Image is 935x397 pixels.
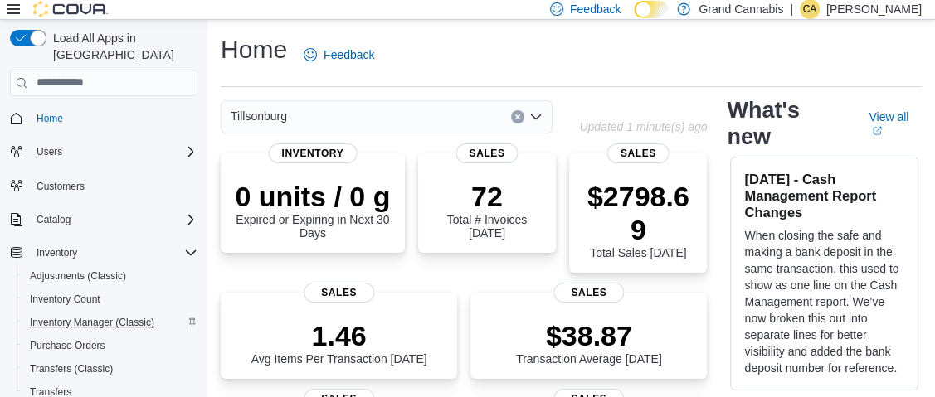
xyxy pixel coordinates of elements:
[431,180,543,213] p: 72
[251,319,427,366] div: Avg Items Per Transaction [DATE]
[17,311,204,334] button: Inventory Manager (Classic)
[23,312,161,332] a: Inventory Manager (Classic)
[3,106,204,130] button: Home
[30,109,70,128] a: Home
[869,110,922,137] a: View allExternal link
[23,289,197,309] span: Inventory Count
[23,359,119,379] a: Transfers (Classic)
[872,126,882,136] svg: External link
[30,243,84,263] button: Inventory
[234,180,392,213] p: 0 units / 0 g
[634,1,669,18] input: Dark Mode
[234,180,392,240] div: Expired or Expiring in Next 30 Days
[30,362,113,375] span: Transfers (Classic)
[231,106,287,126] span: Tillsonburg
[23,266,133,286] a: Adjustments (Classic)
[582,180,694,246] p: $2798.69
[30,243,197,263] span: Inventory
[455,143,518,163] span: Sales
[33,1,108,17] img: Cova
[582,180,694,259] div: Total Sales [DATE]
[251,319,427,352] p: 1.46
[37,112,63,125] span: Home
[23,359,197,379] span: Transfers (Classic)
[23,312,197,332] span: Inventory Manager (Classic)
[17,264,204,288] button: Adjustments (Classic)
[37,180,85,193] span: Customers
[23,289,107,309] a: Inventory Count
[30,316,154,329] span: Inventory Manager (Classic)
[511,110,524,123] button: Clear input
[3,208,204,231] button: Catalog
[221,33,287,66] h1: Home
[3,241,204,264] button: Inventory
[516,319,662,352] p: $38.87
[431,180,543,240] div: Total # Invoices [DATE]
[3,173,204,197] button: Customers
[516,319,662,366] div: Transaction Average [DATE]
[23,336,197,356] span: Purchase Orders
[30,269,126,283] span: Adjustments (Classic)
[269,143,358,163] span: Inventory
[30,142,69,162] button: Users
[30,293,100,306] span: Inventory Count
[607,143,670,163] span: Sales
[17,357,204,380] button: Transfers (Classic)
[37,213,71,226] span: Catalog
[304,283,375,303] span: Sales
[324,46,374,63] span: Feedback
[17,288,204,311] button: Inventory Count
[3,140,204,163] button: Users
[30,175,197,196] span: Customers
[744,227,904,376] p: When closing the safe and making a bank deposit in the same transaction, this used to show as one...
[30,108,197,128] span: Home
[46,30,197,63] span: Load All Apps in [GEOGRAPHIC_DATA]
[37,246,77,259] span: Inventory
[744,171,904,220] h3: [DATE] - Cash Management Report Changes
[297,38,381,71] a: Feedback
[30,339,105,352] span: Purchase Orders
[30,210,77,230] button: Catalog
[727,97,849,150] h2: What's new
[37,145,62,158] span: Users
[17,334,204,357] button: Purchase Orders
[23,336,112,356] a: Purchase Orders
[579,120,707,133] p: Updated 1 minute(s) ago
[30,142,197,162] span: Users
[529,110,543,123] button: Open list of options
[30,177,91,196] a: Customers
[570,1,621,17] span: Feedback
[553,283,625,303] span: Sales
[23,266,197,286] span: Adjustments (Classic)
[30,210,197,230] span: Catalog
